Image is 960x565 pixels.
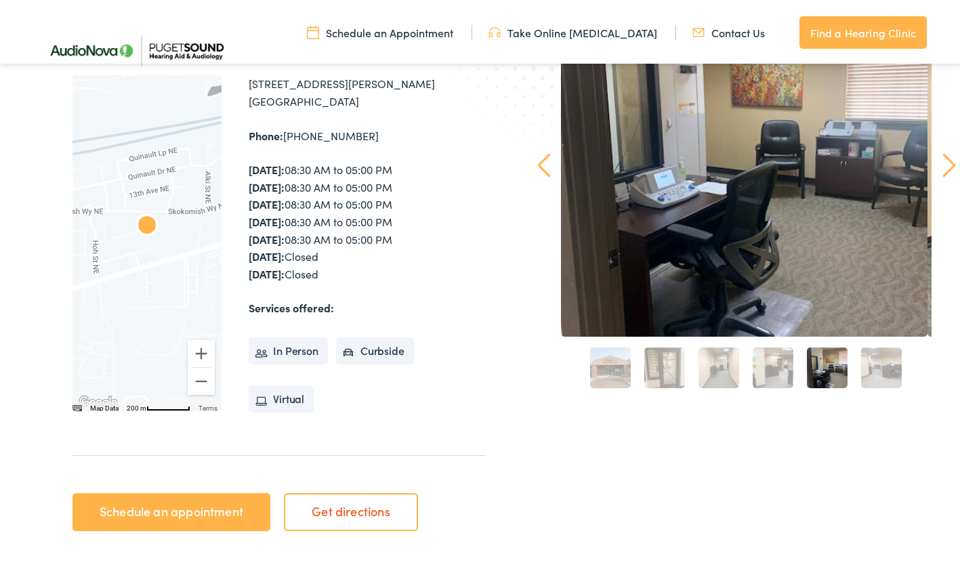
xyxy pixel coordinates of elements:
[488,22,501,37] img: utility icon
[249,229,285,244] strong: [DATE]:
[538,150,551,175] a: Prev
[125,203,169,246] div: AudioNova
[336,335,414,362] li: Curbside
[249,264,285,278] strong: [DATE]:
[249,125,485,142] div: [PHONE_NUMBER]
[284,490,419,528] a: Get directions
[249,125,283,140] strong: Phone:
[188,337,215,364] button: Zoom in
[307,22,319,37] img: utility icon
[249,335,328,362] li: In Person
[799,14,927,46] a: Find a Hearing Clinic
[72,490,270,528] a: Schedule an appointment
[807,345,848,385] a: 5
[249,246,285,261] strong: [DATE]:
[199,402,217,409] a: Terms (opens in new tab)
[76,391,121,409] img: Google
[692,22,765,37] a: Contact Us
[188,365,215,392] button: Zoom out
[90,401,119,411] button: Map Data
[123,399,194,409] button: Map Scale: 200 m per 61 pixels
[249,159,285,174] strong: [DATE]:
[76,391,121,409] a: Open this area in Google Maps (opens a new window)
[249,72,485,107] div: [STREET_ADDRESS][PERSON_NAME] [GEOGRAPHIC_DATA]
[249,297,334,312] strong: Services offered:
[249,383,314,410] li: Virtual
[307,22,453,37] a: Schedule an Appointment
[698,345,739,385] a: 3
[249,194,285,209] strong: [DATE]:
[249,159,485,280] div: 08:30 AM to 05:00 PM 08:30 AM to 05:00 PM 08:30 AM to 05:00 PM 08:30 AM to 05:00 PM 08:30 AM to 0...
[942,150,955,175] a: Next
[590,345,631,385] a: 1
[249,177,285,192] strong: [DATE]:
[127,402,146,409] span: 200 m
[72,401,82,411] button: Keyboard shortcuts
[753,345,793,385] a: 4
[692,22,705,37] img: utility icon
[488,22,657,37] a: Take Online [MEDICAL_DATA]
[249,211,285,226] strong: [DATE]:
[861,345,902,385] a: 6
[644,345,685,385] a: 2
